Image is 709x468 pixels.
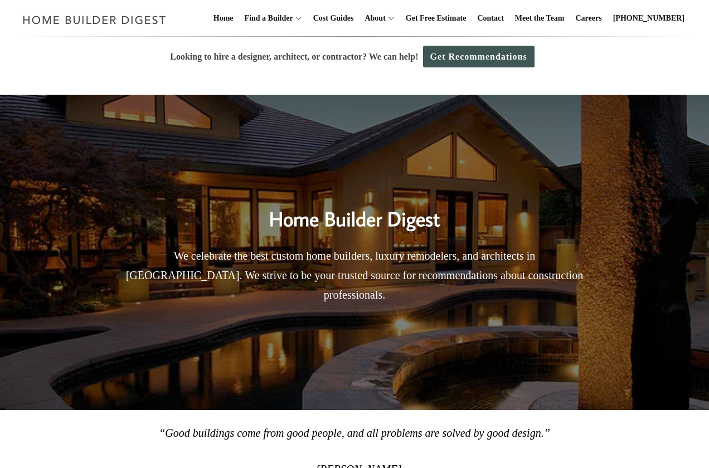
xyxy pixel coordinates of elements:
p: We celebrate the best custom home builders, luxury remodelers, and architects in [GEOGRAPHIC_DATA... [118,246,591,305]
a: Find a Builder [240,1,293,36]
a: Get Free Estimate [401,1,471,36]
a: Home [209,1,238,36]
a: [PHONE_NUMBER] [609,1,689,36]
em: “Good buildings come from good people, and all problems are solved by good design.” [159,427,550,439]
a: Get Recommendations [423,46,535,67]
a: Contact [473,1,508,36]
a: Cost Guides [309,1,358,36]
a: Careers [571,1,606,36]
a: Meet the Team [511,1,569,36]
h2: Home Builder Digest [118,184,591,234]
a: About [360,1,385,36]
img: Home Builder Digest [18,9,171,31]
